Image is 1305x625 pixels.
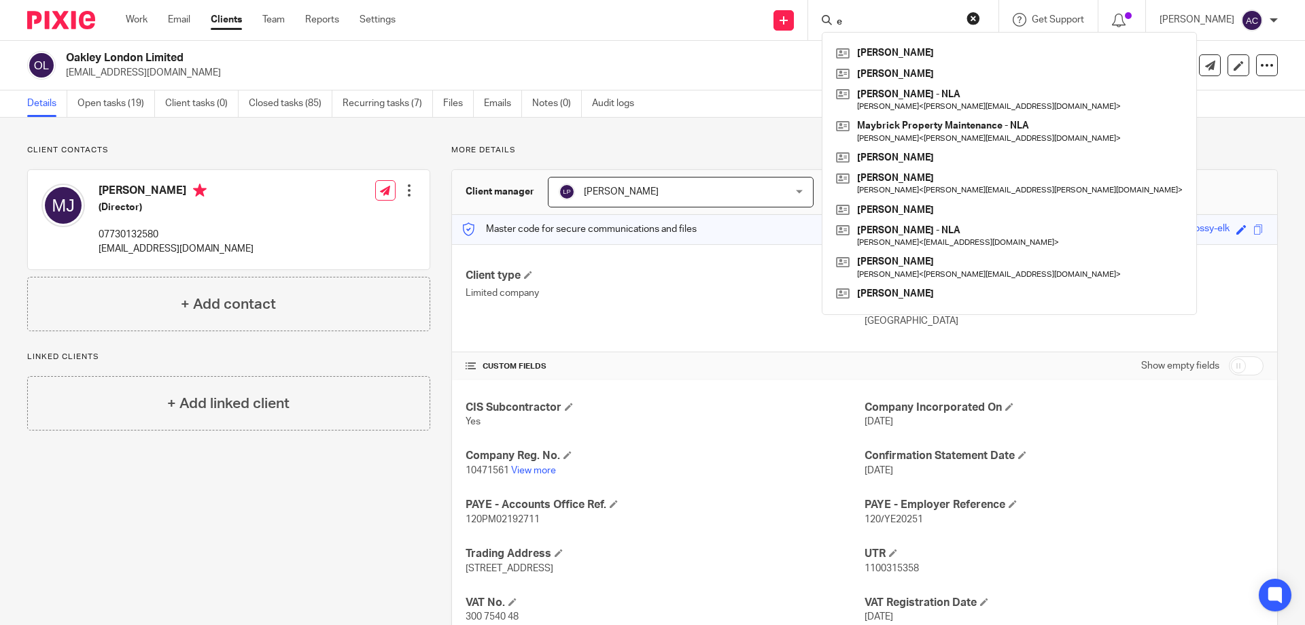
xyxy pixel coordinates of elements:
a: Emails [484,90,522,117]
button: Clear [967,12,980,25]
p: [EMAIL_ADDRESS][DOMAIN_NAME] [66,66,1093,80]
h4: Company Reg. No. [466,449,865,463]
img: svg%3E [1241,10,1263,31]
p: [PERSON_NAME] [1160,13,1234,27]
h5: (Director) [99,201,254,214]
span: Get Support [1032,15,1084,24]
img: svg%3E [27,51,56,80]
a: Audit logs [592,90,644,117]
a: Client tasks (0) [165,90,239,117]
h2: Oakley London Limited [66,51,888,65]
a: Details [27,90,67,117]
span: 300 7540 48 [466,612,519,622]
h4: UTR [865,547,1264,561]
p: Client contacts [27,145,430,156]
p: 07730132580 [99,228,254,241]
a: Reports [305,13,339,27]
h4: [PERSON_NAME] [99,184,254,201]
span: [DATE] [865,417,893,426]
h4: VAT No. [466,596,865,610]
label: Show empty fields [1141,359,1219,373]
span: [STREET_ADDRESS] [466,564,553,573]
h4: Client type [466,269,865,283]
p: [EMAIL_ADDRESS][DOMAIN_NAME] [99,242,254,256]
a: Open tasks (19) [77,90,155,117]
span: [DATE] [865,612,893,622]
p: More details [451,145,1278,156]
a: Email [168,13,190,27]
h4: Trading Address [466,547,865,561]
h4: PAYE - Accounts Office Ref. [466,498,865,512]
span: Yes [466,417,481,426]
h4: Company Incorporated On [865,401,1264,415]
img: svg%3E [41,184,85,227]
h4: VAT Registration Date [865,596,1264,610]
a: Notes (0) [532,90,582,117]
a: Clients [211,13,242,27]
a: Files [443,90,474,117]
a: Closed tasks (85) [249,90,332,117]
h4: CIS Subcontractor [466,401,865,415]
span: 120PM02192711 [466,515,540,524]
h3: Client manager [466,185,534,199]
h4: PAYE - Employer Reference [865,498,1264,512]
i: Primary [193,184,207,197]
a: View more [511,466,556,475]
h4: CUSTOM FIELDS [466,361,865,372]
span: 1100315358 [865,564,919,573]
p: Linked clients [27,352,430,362]
p: Limited company [466,286,865,300]
a: Recurring tasks (7) [343,90,433,117]
div: bodacious-violet-glossy-elk [1113,222,1230,237]
input: Search [835,16,958,29]
span: [PERSON_NAME] [584,187,659,197]
a: Team [262,13,285,27]
a: Work [126,13,147,27]
p: [GEOGRAPHIC_DATA] [865,314,1264,328]
span: [DATE] [865,466,893,475]
p: Master code for secure communications and files [462,222,697,236]
span: 10471561 [466,466,509,475]
h4: + Add contact [181,294,276,315]
h4: Confirmation Statement Date [865,449,1264,463]
a: Settings [360,13,396,27]
h4: + Add linked client [167,393,290,414]
img: Pixie [27,11,95,29]
img: svg%3E [559,184,575,200]
span: 120/YE20251 [865,515,923,524]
